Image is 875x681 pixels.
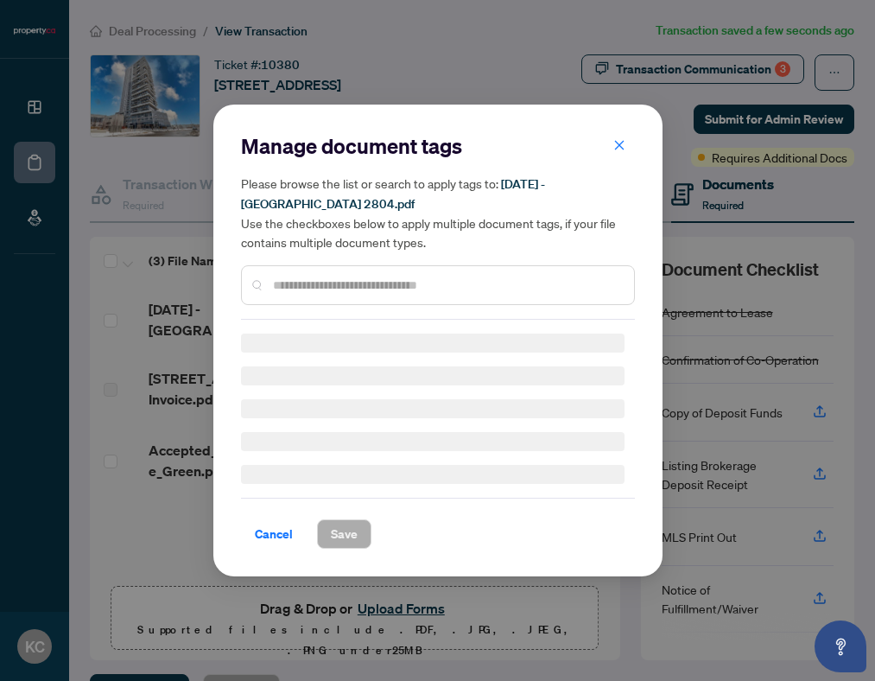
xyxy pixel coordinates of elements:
button: Open asap [815,621,866,672]
h5: Please browse the list or search to apply tags to: Use the checkboxes below to apply multiple doc... [241,174,635,251]
span: close [613,139,625,151]
button: Cancel [241,519,307,549]
span: [DATE] - [GEOGRAPHIC_DATA] 2804.pdf [241,176,545,212]
h2: Manage document tags [241,132,635,160]
button: Save [317,519,371,549]
span: Cancel [255,520,293,548]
